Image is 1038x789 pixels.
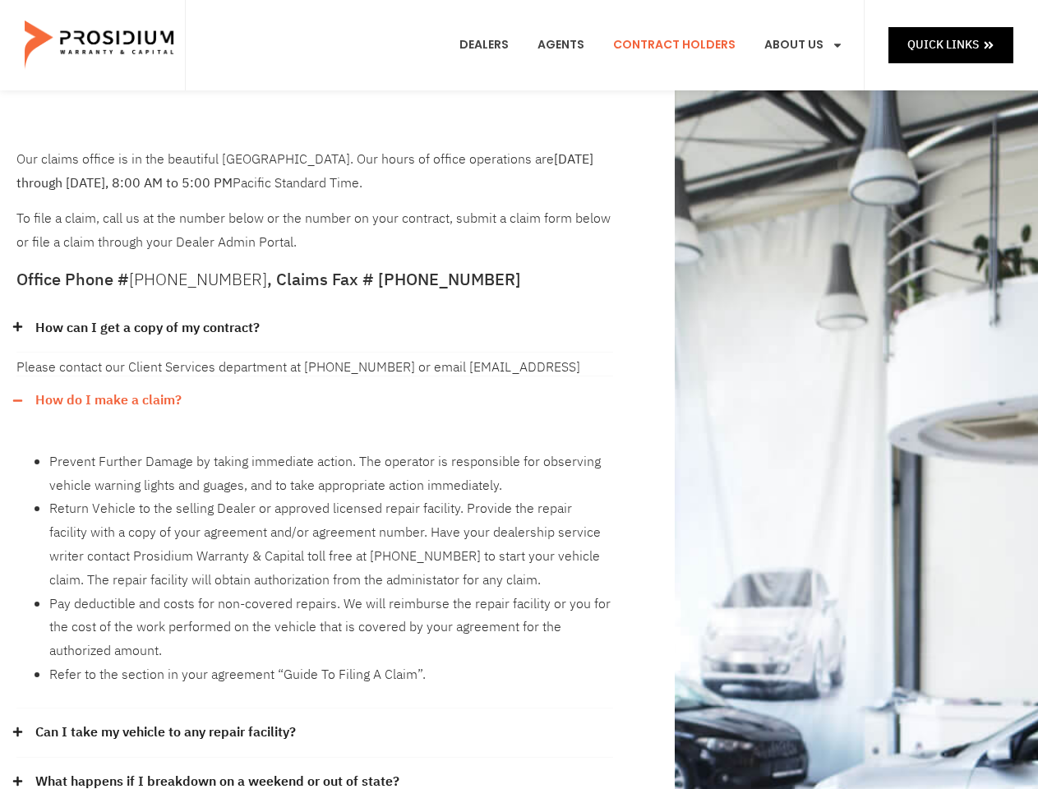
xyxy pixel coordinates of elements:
[49,593,613,663] li: Pay deductible and costs for non-covered repairs. We will reimburse the repair facility or you fo...
[16,304,613,353] div: How can I get a copy of my contract?
[129,267,267,292] a: [PHONE_NUMBER]
[16,708,613,758] div: Can I take my vehicle to any repair facility?
[525,15,597,76] a: Agents
[16,148,613,255] div: To file a claim, call us at the number below or the number on your contract, submit a claim form ...
[16,425,613,708] div: How do I make a claim?
[35,721,296,745] a: Can I take my vehicle to any repair facility?
[752,15,856,76] a: About Us
[16,148,613,196] p: Our claims office is in the beautiful [GEOGRAPHIC_DATA]. Our hours of office operations are Pacif...
[35,316,260,340] a: How can I get a copy of my contract?
[447,15,521,76] a: Dealers
[16,271,613,288] h5: Office Phone # , Claims Fax # [PHONE_NUMBER]
[907,35,979,55] span: Quick Links
[16,353,613,376] div: How can I get a copy of my contract?
[35,389,182,413] a: How do I make a claim?
[49,663,613,687] li: Refer to the section in your agreement “Guide To Filing A Claim”.
[447,15,856,76] nav: Menu
[601,15,748,76] a: Contract Holders
[49,450,613,498] li: Prevent Further Damage by taking immediate action. The operator is responsible for observing vehi...
[16,150,593,193] b: [DATE] through [DATE], 8:00 AM to 5:00 PM
[49,497,613,592] li: Return Vehicle to the selling Dealer or approved licensed repair facility. Provide the repair fac...
[888,27,1013,62] a: Quick Links
[16,376,613,425] div: How do I make a claim?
